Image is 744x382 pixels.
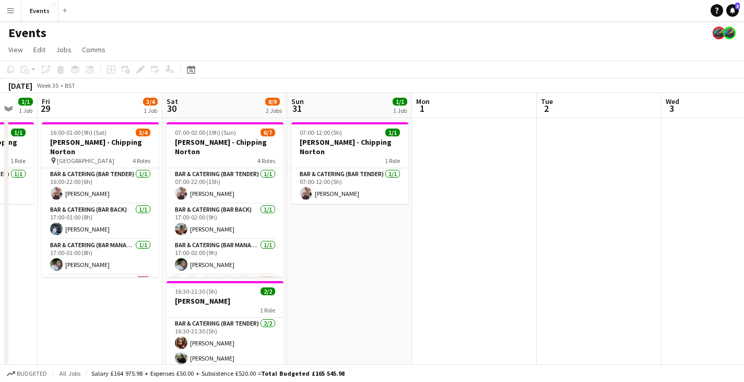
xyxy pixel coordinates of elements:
[261,369,345,377] span: Total Budgeted £165 545.98
[34,82,61,89] span: Week 35
[82,45,105,54] span: Comms
[56,45,72,54] span: Jobs
[8,80,32,91] div: [DATE]
[29,43,50,56] a: Edit
[735,3,740,9] span: 3
[8,45,23,54] span: View
[33,45,45,54] span: Edit
[91,369,345,377] div: Salary £164 975.98 + Expenses £50.00 + Subsistence £520.00 =
[723,27,736,39] app-user-avatar: Dom Roche
[726,4,739,17] a: 3
[65,82,75,89] div: BST
[21,1,58,21] button: Events
[5,368,49,379] button: Budgeted
[52,43,76,56] a: Jobs
[8,25,46,41] h1: Events
[17,370,47,377] span: Budgeted
[57,369,82,377] span: All jobs
[4,43,27,56] a: View
[713,27,725,39] app-user-avatar: Dom Roche
[78,43,110,56] a: Comms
